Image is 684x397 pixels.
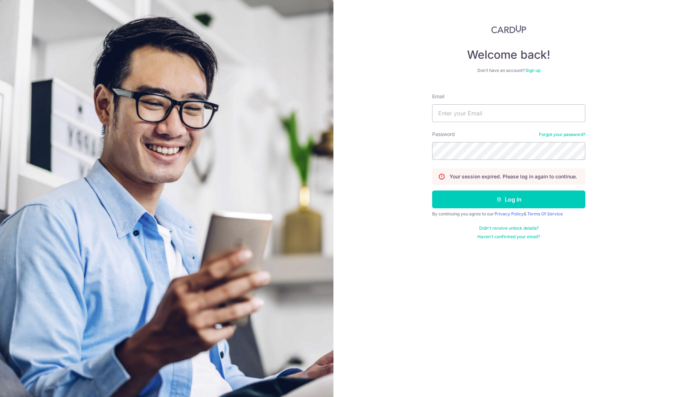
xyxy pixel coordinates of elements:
a: Sign up [525,68,540,73]
a: Forgot your password? [539,132,585,137]
a: Privacy Policy [494,211,524,216]
a: Terms Of Service [527,211,563,216]
label: Password [432,131,455,138]
div: Don’t have an account? [432,68,585,73]
input: Enter your Email [432,104,585,122]
p: Your session expired. Please log in again to continue. [450,173,577,180]
button: Log in [432,190,585,208]
label: Email [432,93,444,100]
a: Haven't confirmed your email? [477,234,540,240]
img: CardUp Logo [491,25,526,33]
h4: Welcome back! [432,48,585,62]
a: Didn't receive unlock details? [479,225,539,231]
div: By continuing you agree to our & [432,211,585,217]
